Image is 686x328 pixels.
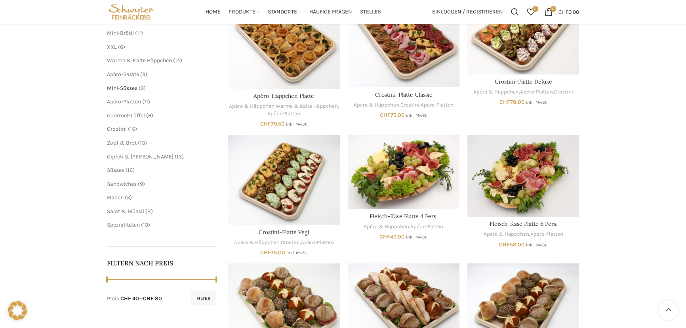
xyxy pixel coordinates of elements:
span: CHF [499,99,510,105]
a: Standorte [268,4,301,20]
div: Preis: — [107,295,162,303]
a: Fleisch-Käse Platte 4 Pers. [370,213,437,220]
span: 6 [148,112,151,119]
a: Apéro-Platten [107,98,141,105]
small: inkl. MwSt. [526,242,547,248]
a: Home [206,4,221,20]
a: Fleisch-Käse Platte 6 Pers. [467,135,579,217]
a: Fleisch-Käse Platte 6 Pers. [489,220,557,227]
a: Suchen [507,4,523,20]
a: Apéro-Platten [301,239,334,246]
a: Site logo [107,8,156,15]
a: 0 [523,4,539,20]
span: Gipfeli & [PERSON_NAME] [107,153,173,160]
span: CHF [379,233,390,240]
span: 11 [144,98,148,105]
span: CHF [499,241,510,248]
a: Warme & Kalte Häppchen [107,57,172,64]
span: 0 [532,6,538,12]
span: 0 [550,6,556,12]
bdi: 79.50 [260,120,285,127]
a: Produkte [229,4,260,20]
span: 13 [143,221,148,228]
a: Apéro & Häppchen [483,231,529,238]
a: Apéro & Häppchen [354,101,399,109]
a: Crostini [281,239,300,246]
span: Home [206,8,221,16]
bdi: 42.00 [379,233,405,240]
small: inkl. MwSt. [286,250,308,256]
div: , [348,223,459,231]
a: Fleisch-Käse Platte 4 Pers. [348,135,459,209]
a: Zopf & Brot [107,139,137,146]
span: 6 [120,44,123,50]
span: Sandwiches [107,181,137,187]
div: Meine Wunschliste [523,4,539,20]
a: Apéro & Häppchen [473,88,519,96]
bdi: 75.00 [260,249,285,256]
h5: Filtern nach Preis [107,259,216,267]
a: Scroll to top button [658,300,678,320]
a: Einloggen / Registrieren [428,4,507,20]
span: Süsses [107,167,124,174]
button: Filter [191,291,216,305]
a: XXL [107,44,117,50]
a: Fladen [107,194,124,201]
a: Crostini-Platte Vegi [228,135,340,225]
span: 16 [128,167,133,174]
div: , [467,231,579,238]
a: Salat & Müesli [107,208,144,215]
span: 15 [130,126,135,132]
a: Spezialitäten [107,221,140,228]
span: 8 [147,208,151,215]
div: , , [348,101,459,109]
a: Crostini [107,126,127,132]
a: Apéro-Platten [421,101,454,109]
a: Crostini-Platte Classic [375,91,432,98]
a: Apéro-Häppchen Platte [253,92,314,99]
bdi: 0.00 [558,8,579,15]
a: Apéro & Häppchen [234,239,280,246]
div: , , [228,103,340,117]
small: inkl. MwSt. [406,113,427,118]
a: 0 CHF0.00 [541,4,583,20]
span: CHF 80 [143,295,162,302]
span: Häufige Fragen [309,8,352,16]
a: Crostini [554,88,573,96]
span: 3 [127,194,130,201]
a: Apéro-Platten [530,231,563,238]
span: CHF [558,8,568,15]
span: 9 [140,181,143,187]
a: Apéro-Platten [267,110,300,118]
span: Mini-Süsses [107,85,137,92]
span: 9 [141,85,144,92]
span: CHF [260,249,271,256]
a: Apéro & Häppchen [229,103,274,110]
div: , , [467,88,579,96]
a: Apéro-Platten [520,88,553,96]
a: Mini-Brötli [107,30,134,36]
span: 9 [142,71,145,78]
span: 14 [175,57,180,64]
span: CHF [260,120,271,127]
span: CHF [380,112,391,118]
small: inkl. MwSt. [406,235,427,240]
span: Produkte [229,8,255,16]
a: Warme & Kalte Häppchen [276,103,338,110]
div: Main navigation [160,4,428,20]
a: Apéro-Salate [107,71,139,78]
a: Gourmet-Löffel [107,112,145,119]
bdi: 58.00 [499,241,525,248]
span: 13 [140,139,145,146]
span: 13 [177,153,182,160]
